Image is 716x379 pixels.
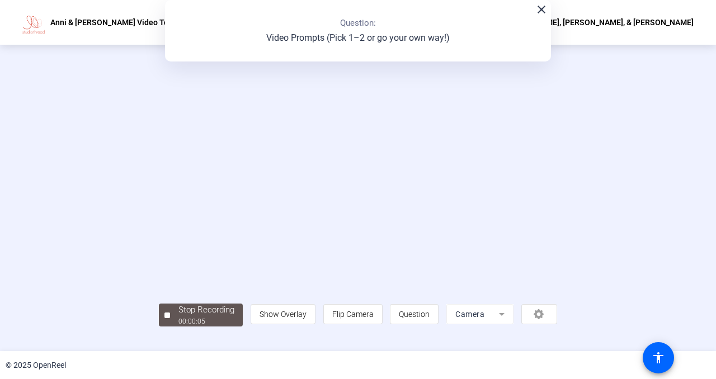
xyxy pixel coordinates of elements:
div: 00:00:05 [178,316,234,326]
span: Flip Camera [332,310,374,319]
img: OpenReel logo [22,11,45,34]
div: Stop Recording [178,304,234,316]
p: Question: [340,17,376,30]
div: © 2025 OpenReel [6,359,66,371]
button: Flip Camera [323,304,383,324]
span: Question [399,310,430,319]
mat-icon: accessibility [652,351,665,364]
mat-icon: close [535,3,548,16]
span: Show Overlay [260,310,307,319]
p: Anni & [PERSON_NAME] Video Toast [50,16,180,29]
button: Show Overlay [251,304,315,324]
button: Stop Recording00:00:05 [159,304,243,326]
button: Question [390,304,439,324]
p: Video Prompts (Pick 1–2 or go your own way!) [266,31,450,45]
